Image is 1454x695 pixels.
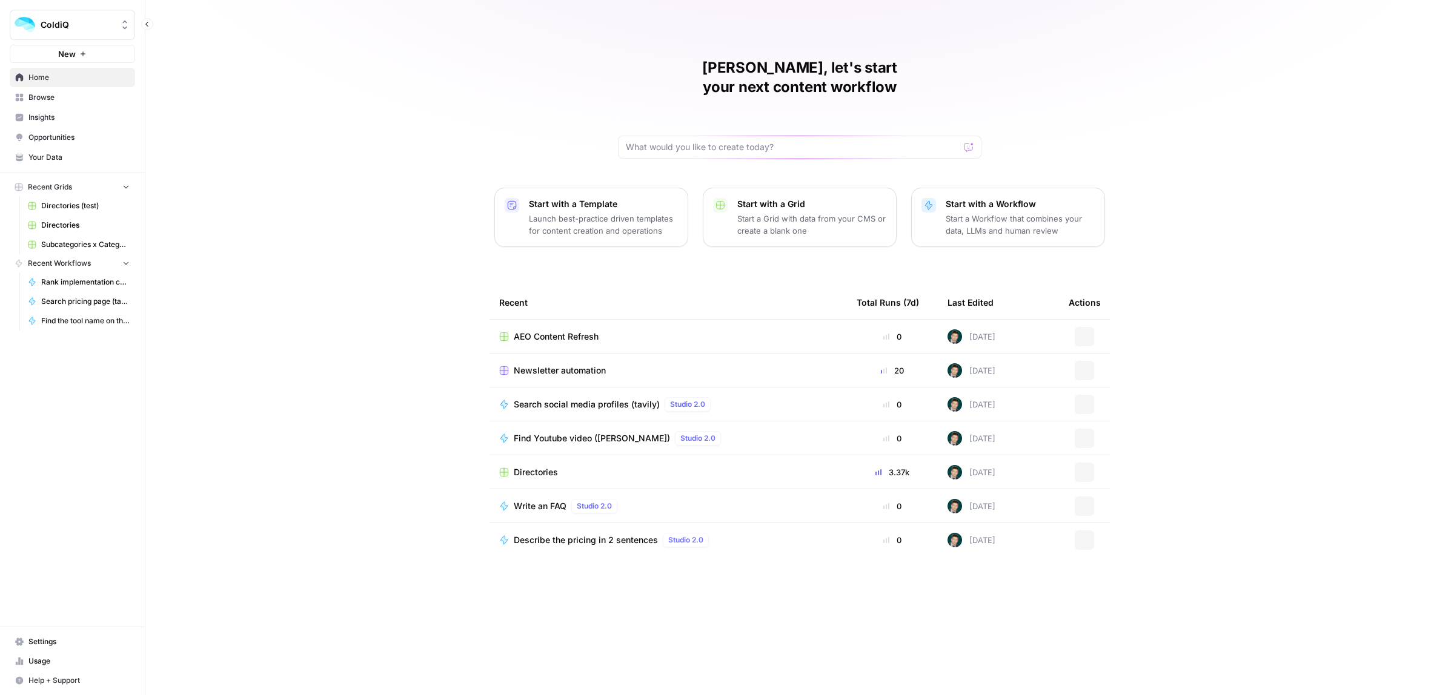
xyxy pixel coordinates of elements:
[948,533,962,547] img: 992gdyty1pe6t0j61jgrcag3mgyd
[857,500,928,512] div: 0
[41,277,130,288] span: Rank implementation complexity (1–5)
[41,220,130,231] span: Directories
[22,292,135,311] a: Search pricing page (tavily)
[28,72,130,83] span: Home
[857,364,928,377] div: 20
[514,500,566,512] span: Write an FAQ
[494,188,688,247] button: Start with a TemplateLaunch best-practice driven templates for content creation and operations
[28,132,130,143] span: Opportunities
[529,198,678,210] p: Start with a Template
[41,19,114,31] span: ColdiQ
[948,329,995,344] div: [DATE]
[618,58,981,97] h1: [PERSON_NAME], let's start your next content workflow
[28,152,130,163] span: Your Data
[857,286,919,319] div: Total Runs (7d)
[737,212,886,237] p: Start a Grid with data from your CMS or create a blank one
[10,68,135,87] a: Home
[499,364,837,377] a: Newsletter automation
[10,671,135,690] button: Help + Support
[514,331,599,343] span: AEO Content Refresh
[948,431,995,446] div: [DATE]
[948,286,994,319] div: Last Edited
[22,235,135,254] a: Subcategories x Categories
[28,656,130,667] span: Usage
[857,331,928,343] div: 0
[857,398,928,410] div: 0
[946,198,1095,210] p: Start with a Workflow
[948,397,962,412] img: 992gdyty1pe6t0j61jgrcag3mgyd
[499,286,837,319] div: Recent
[58,48,76,60] span: New
[737,198,886,210] p: Start with a Grid
[948,533,995,547] div: [DATE]
[499,331,837,343] a: AEO Content Refresh
[499,397,837,412] a: Search social media profiles (tavily)Studio 2.0
[514,466,558,478] span: Directories
[10,88,135,107] a: Browse
[499,533,837,547] a: Describe the pricing in 2 sentencesStudio 2.0
[529,212,678,237] p: Launch best-practice driven templates for content creation and operations
[857,466,928,478] div: 3.37k
[948,499,995,513] div: [DATE]
[28,636,130,647] span: Settings
[10,148,135,167] a: Your Data
[499,431,837,446] a: Find Youtube video ([PERSON_NAME])Studio 2.0
[948,397,995,412] div: [DATE]
[10,254,135,272] button: Recent Workflows
[22,311,135,331] a: Find the tool name on the page
[680,433,715,444] span: Studio 2.0
[911,188,1105,247] button: Start with a WorkflowStart a Workflow that combines your data, LLMs and human review
[948,363,995,378] div: [DATE]
[948,363,962,378] img: 992gdyty1pe6t0j61jgrcag3mgyd
[28,92,130,103] span: Browse
[857,534,928,546] div: 0
[946,212,1095,237] p: Start a Workflow that combines your data, LLMs and human review
[28,258,91,269] span: Recent Workflows
[10,128,135,147] a: Opportunities
[41,315,130,326] span: Find the tool name on the page
[41,200,130,211] span: Directories (test)
[514,432,670,444] span: Find Youtube video ([PERSON_NAME])
[499,499,837,513] a: Write an FAQStudio 2.0
[41,296,130,307] span: Search pricing page (tavily)
[948,431,962,446] img: 992gdyty1pe6t0j61jgrcag3mgyd
[670,399,705,410] span: Studio 2.0
[703,188,897,247] button: Start with a GridStart a Grid with data from your CMS or create a blank one
[577,501,612,512] span: Studio 2.0
[668,535,703,545] span: Studio 2.0
[14,14,36,36] img: ColdiQ Logo
[10,178,135,196] button: Recent Grids
[948,465,962,479] img: 992gdyty1pe6t0j61jgrcag3mgyd
[28,675,130,686] span: Help + Support
[499,466,837,478] a: Directories
[948,499,962,513] img: 992gdyty1pe6t0j61jgrcag3mgyd
[948,329,962,344] img: 992gdyty1pe6t0j61jgrcag3mgyd
[22,216,135,235] a: Directories
[41,239,130,250] span: Subcategories x Categories
[626,141,959,153] input: What would you like to create today?
[857,432,928,444] div: 0
[10,10,135,40] button: Workspace: ColdiQ
[10,632,135,651] a: Settings
[514,534,658,546] span: Describe the pricing in 2 sentences
[1069,286,1101,319] div: Actions
[514,364,606,377] span: Newsletter automation
[22,272,135,292] a: Rank implementation complexity (1–5)
[514,398,660,410] span: Search social media profiles (tavily)
[22,196,135,216] a: Directories (test)
[28,112,130,123] span: Insights
[10,108,135,127] a: Insights
[28,182,72,193] span: Recent Grids
[10,651,135,671] a: Usage
[10,45,135,63] button: New
[948,465,995,479] div: [DATE]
